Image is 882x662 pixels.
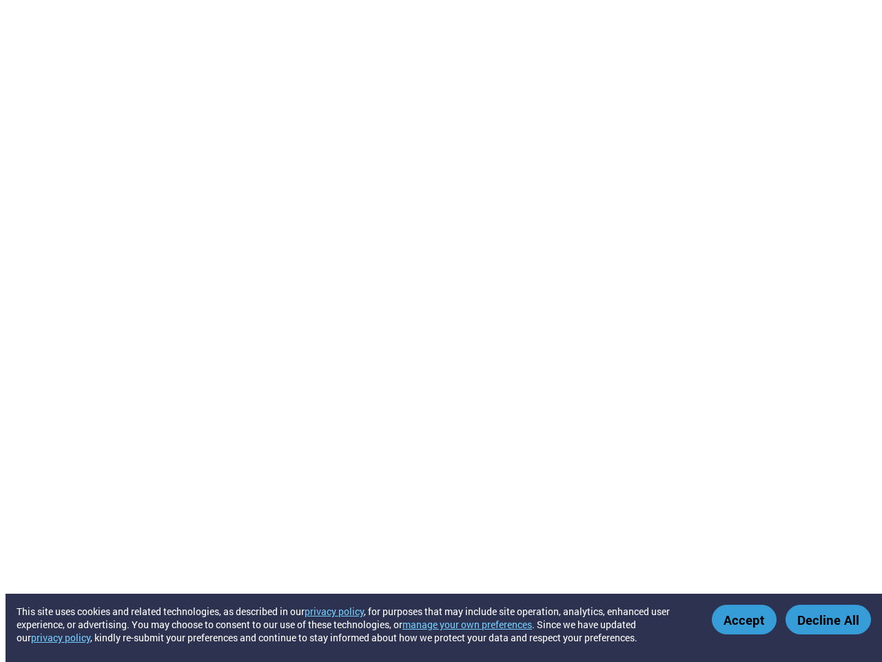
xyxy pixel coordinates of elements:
[712,605,777,634] button: Accept
[786,605,871,634] button: Decline All
[31,631,90,644] a: privacy policy
[402,618,532,631] button: manage your own preferences
[17,605,692,644] div: This site uses cookies and related technologies, as described in our , for purposes that may incl...
[305,605,364,618] a: privacy policy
